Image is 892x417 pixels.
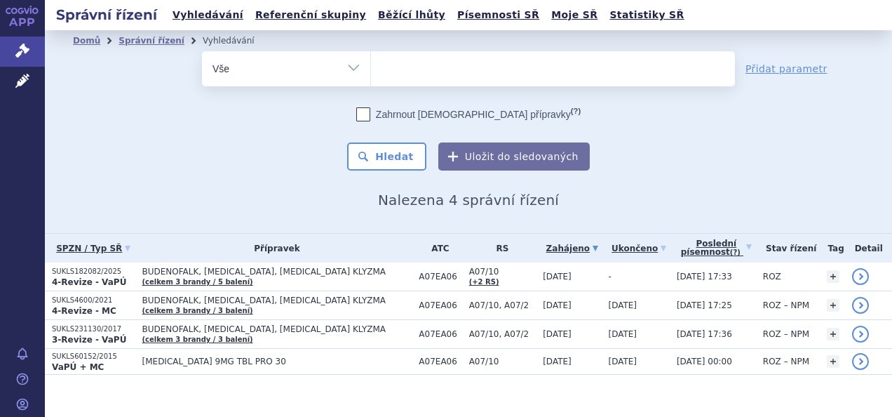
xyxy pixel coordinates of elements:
strong: 4-Revize - MC [52,306,116,316]
a: Běžící lhůty [374,6,450,25]
span: [DATE] 00:00 [677,357,732,366]
span: Nalezena 4 správní řízení [378,192,559,208]
span: [DATE] [608,300,637,310]
a: Referenční skupiny [251,6,370,25]
span: ROZ – NPM [763,357,809,366]
span: [DATE] [543,300,572,310]
span: BUDENOFALK, [MEDICAL_DATA], [MEDICAL_DATA] KLYZMA [142,296,412,305]
a: (celkem 3 brandy / 5 balení) [142,278,253,286]
a: (celkem 3 brandy / 3 balení) [142,307,253,315]
a: Přidat parametr [745,62,827,76]
a: SPZN / Typ SŘ [52,239,135,258]
a: Moje SŘ [547,6,602,25]
span: ROZ [763,272,781,282]
a: + [827,270,839,283]
span: A07EA06 [419,329,461,339]
a: Písemnosti SŘ [453,6,543,25]
span: [DATE] [543,272,572,282]
span: [DATE] 17:36 [677,329,732,339]
span: [DATE] [608,357,637,366]
span: [DATE] [543,357,572,366]
a: Statistiky SŘ [605,6,688,25]
span: A07/10 [469,267,536,277]
a: + [827,355,839,368]
span: [DATE] 17:25 [677,300,732,310]
a: (+2 RS) [469,278,499,286]
span: A07/10, A07/2 [469,300,536,310]
span: - [608,272,611,282]
span: A07/10 [469,357,536,366]
strong: 3-Revize - VaPÚ [52,335,126,345]
span: [DATE] [543,329,572,339]
p: SUKLS231130/2017 [52,324,135,334]
a: Poslednípísemnost(?) [677,234,756,263]
span: BUDENOFALK, [MEDICAL_DATA], [MEDICAL_DATA] KLYZMA [142,324,412,334]
th: Detail [845,234,892,263]
span: [MEDICAL_DATA] 9MG TBL PRO 30 [142,357,412,366]
a: Vyhledávání [168,6,248,25]
span: A07EA06 [419,300,461,310]
span: [DATE] 17:33 [677,272,732,282]
a: Správní řízení [119,36,184,46]
th: Přípravek [135,234,412,263]
li: Vyhledávání [203,30,273,51]
span: ROZ – NPM [763,300,809,310]
button: Uložit do sledovaných [438,143,590,171]
th: ATC [412,234,461,263]
a: + [827,299,839,312]
button: Hledat [347,143,426,171]
a: Domů [73,36,100,46]
a: (celkem 3 brandy / 3 balení) [142,336,253,343]
a: detail [852,326,869,343]
abbr: (?) [730,249,741,257]
p: SUKLS4600/2021 [52,296,135,305]
th: Stav řízení [756,234,820,263]
span: [DATE] [608,329,637,339]
h2: Správní řízení [45,5,168,25]
strong: VaPÚ + MC [52,362,104,372]
a: detail [852,268,869,285]
p: SUKLS60152/2015 [52,352,135,362]
abbr: (?) [571,107,581,116]
a: detail [852,353,869,370]
a: detail [852,297,869,314]
th: Tag [820,234,846,263]
th: RS [462,234,536,263]
label: Zahrnout [DEMOGRAPHIC_DATA] přípravky [356,107,581,121]
span: BUDENOFALK, [MEDICAL_DATA], [MEDICAL_DATA] KLYZMA [142,267,412,277]
span: ROZ – NPM [763,329,809,339]
a: + [827,328,839,340]
p: SUKLS182082/2025 [52,267,135,277]
span: A07EA06 [419,357,461,366]
a: Ukončeno [608,239,669,258]
strong: 4-Revize - VaPÚ [52,277,126,287]
a: Zahájeno [543,239,601,258]
span: A07/10, A07/2 [469,329,536,339]
span: A07EA06 [419,272,461,282]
